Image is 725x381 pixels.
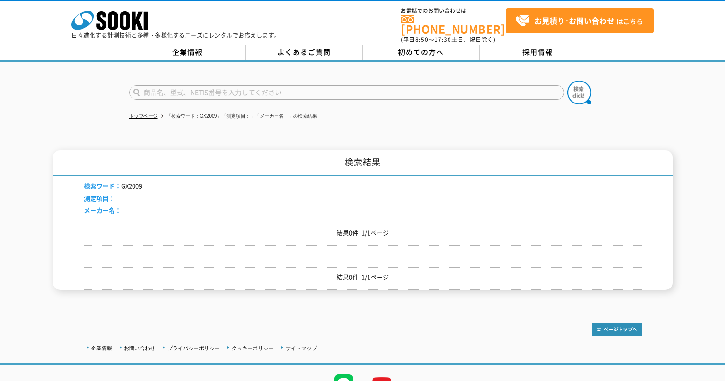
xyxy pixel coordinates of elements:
a: よくあるご質問 [246,45,363,60]
span: 17:30 [434,35,451,44]
input: 商品名、型式、NETIS番号を入力してください [129,85,564,100]
strong: お見積り･お問い合わせ [534,15,614,26]
img: トップページへ [592,323,642,336]
img: btn_search.png [567,81,591,104]
h1: 検索結果 [53,150,673,176]
span: メーカー名： [84,206,121,215]
span: 測定項目： [84,194,115,203]
a: 企業情報 [129,45,246,60]
span: 8:50 [415,35,429,44]
a: 企業情報 [91,345,112,351]
span: 検索ワード： [84,181,121,190]
a: トップページ [129,113,158,119]
a: お見積り･お問い合わせはこちら [506,8,654,33]
p: 結果0件 1/1ページ [84,272,642,282]
li: 「検索ワード：GX2009」「測定項目：」「メーカー名：」の検索結果 [159,112,317,122]
a: サイトマップ [286,345,317,351]
p: 結果0件 1/1ページ [84,228,642,238]
span: お電話でのお問い合わせは [401,8,506,14]
p: 日々進化する計測技術と多種・多様化するニーズにレンタルでお応えします。 [71,32,280,38]
a: クッキーポリシー [232,345,274,351]
span: (平日 ～ 土日、祝日除く) [401,35,495,44]
span: 初めての方へ [398,47,444,57]
a: プライバシーポリシー [167,345,220,351]
a: 採用情報 [480,45,596,60]
a: 初めての方へ [363,45,480,60]
span: はこちら [515,14,643,28]
li: GX2009 [84,181,142,191]
a: お問い合わせ [124,345,155,351]
a: [PHONE_NUMBER] [401,15,506,34]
